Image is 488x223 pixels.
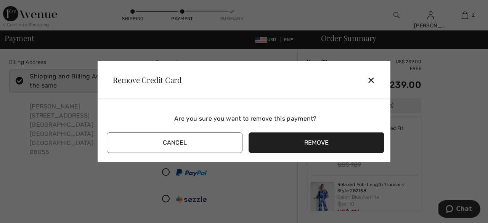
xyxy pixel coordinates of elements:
[107,105,384,132] div: Are you sure you want to remove this payment?
[107,132,242,153] button: Cancel
[367,72,381,88] div: ✕
[249,132,384,153] button: Remove
[18,5,34,12] span: Chat
[107,76,182,84] div: Remove Credit Card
